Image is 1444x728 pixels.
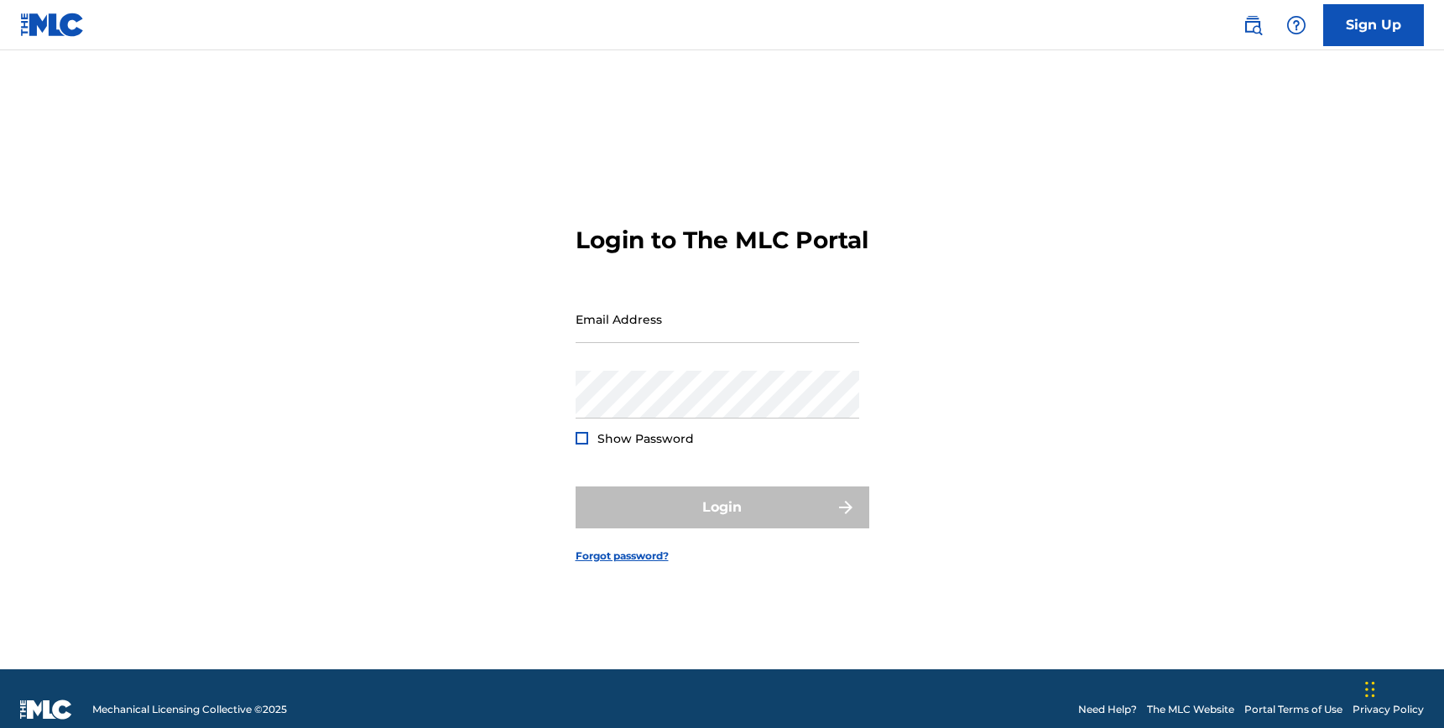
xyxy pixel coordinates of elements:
[1286,15,1306,35] img: help
[1078,702,1137,717] a: Need Help?
[1353,702,1424,717] a: Privacy Policy
[1280,8,1313,42] div: Help
[1236,8,1269,42] a: Public Search
[1147,702,1234,717] a: The MLC Website
[1323,4,1424,46] a: Sign Up
[1244,702,1342,717] a: Portal Terms of Use
[576,549,669,564] a: Forgot password?
[92,702,287,717] span: Mechanical Licensing Collective © 2025
[597,431,694,446] span: Show Password
[576,226,868,255] h3: Login to The MLC Portal
[20,13,85,37] img: MLC Logo
[20,699,72,720] img: logo
[1365,664,1375,715] div: Drag
[1243,15,1263,35] img: search
[1360,647,1444,728] iframe: Chat Widget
